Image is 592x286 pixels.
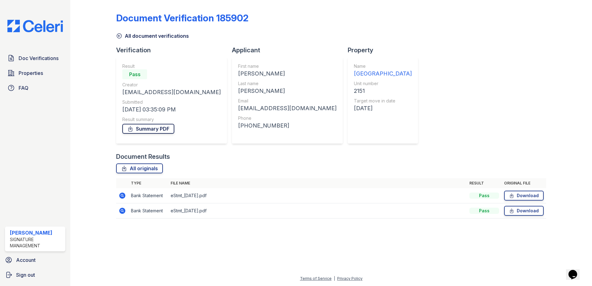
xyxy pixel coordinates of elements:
div: Document Verification 185902 [116,12,249,24]
a: Name [GEOGRAPHIC_DATA] [354,63,412,78]
div: [DATE] [354,104,412,113]
div: [PERSON_NAME] [238,69,337,78]
a: Download [504,191,544,201]
a: Sign out [2,269,68,281]
div: [DATE] 03:35:09 PM [122,105,221,114]
div: Verification [116,46,232,54]
div: First name [238,63,337,69]
a: Summary PDF [122,124,174,134]
div: 2151 [354,87,412,95]
a: Download [504,206,544,216]
th: Result [467,178,502,188]
div: Property [348,46,423,54]
a: FAQ [5,82,65,94]
div: Creator [122,82,221,88]
div: Phone [238,115,337,121]
div: [PERSON_NAME] [10,229,63,236]
a: Terms of Service [300,276,332,281]
div: Name [354,63,412,69]
div: [GEOGRAPHIC_DATA] [354,69,412,78]
div: Email [238,98,337,104]
td: Bank Statement [128,203,168,219]
a: Account [2,254,68,266]
div: Document Results [116,152,170,161]
div: | [334,276,335,281]
div: Pass [469,193,499,199]
div: Submitted [122,99,221,105]
a: Privacy Policy [337,276,363,281]
div: Target move in date [354,98,412,104]
a: All document verifications [116,32,189,40]
th: Type [128,178,168,188]
div: Result summary [122,116,221,123]
span: Account [16,256,36,264]
div: Pass [122,69,147,79]
th: Original file [502,178,546,188]
div: [EMAIL_ADDRESS][DOMAIN_NAME] [238,104,337,113]
div: Last name [238,80,337,87]
div: [PHONE_NUMBER] [238,121,337,130]
img: CE_Logo_Blue-a8612792a0a2168367f1c8372b55b34899dd931a85d93a1a3d3e32e68fde9ad4.png [2,20,68,32]
div: Pass [469,208,499,214]
div: Applicant [232,46,348,54]
th: File name [168,178,467,188]
span: Sign out [16,271,35,279]
span: Properties [19,69,43,77]
td: eStmt_[DATE].pdf [168,188,467,203]
span: FAQ [19,84,28,92]
div: [EMAIL_ADDRESS][DOMAIN_NAME] [122,88,221,97]
span: Doc Verifications [19,54,59,62]
div: Signature Management [10,236,63,249]
a: Properties [5,67,65,79]
td: eStmt_[DATE].pdf [168,203,467,219]
iframe: chat widget [566,261,586,280]
a: Doc Verifications [5,52,65,64]
td: Bank Statement [128,188,168,203]
div: [PERSON_NAME] [238,87,337,95]
a: All originals [116,163,163,173]
div: Result [122,63,221,69]
div: Unit number [354,80,412,87]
